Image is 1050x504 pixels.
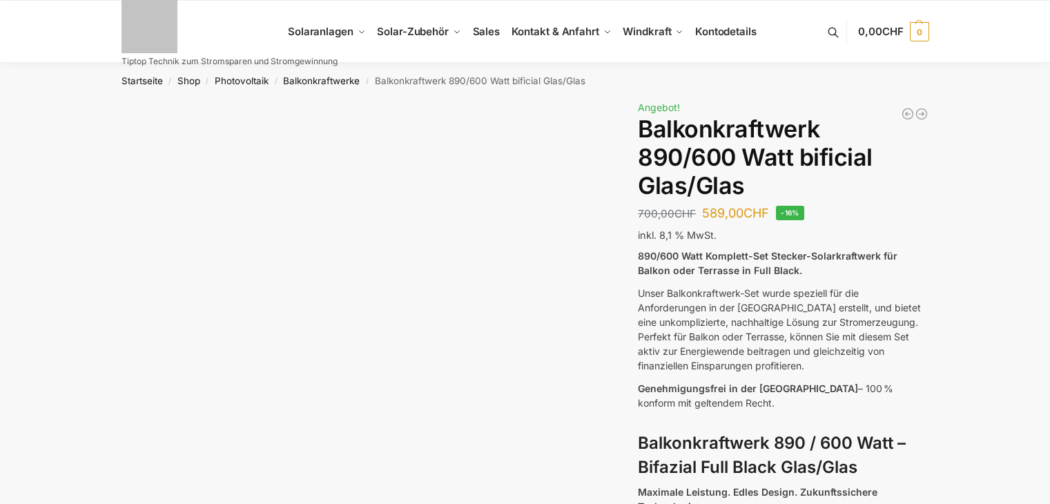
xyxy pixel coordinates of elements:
[121,57,338,66] p: Tiptop Technik zum Stromsparen und Stromgewinnung
[858,11,929,52] a: 0,00CHF 0
[269,76,283,87] span: /
[467,1,505,63] a: Sales
[638,229,717,241] span: inkl. 8,1 % MwSt.
[200,76,215,87] span: /
[638,250,897,276] strong: 890/600 Watt Komplett-Set Stecker-Solarkraftwerk für Balkon oder Terrasse in Full Black.
[776,206,804,220] span: -16%
[638,207,696,220] bdi: 700,00
[360,76,374,87] span: /
[371,1,467,63] a: Solar-Zubehör
[638,101,680,113] span: Angebot!
[901,107,915,121] a: 890/600 Watt Solarkraftwerk + 2,7 KW Batteriespeicher Genehmigungsfrei
[638,433,906,477] strong: Balkonkraftwerk 890 / 600 Watt – Bifazial Full Black Glas/Glas
[288,25,353,38] span: Solaranlagen
[623,25,671,38] span: Windkraft
[473,25,500,38] span: Sales
[638,382,858,394] span: Genehmigungsfrei in der [GEOGRAPHIC_DATA]
[743,206,769,220] span: CHF
[121,75,163,86] a: Startseite
[163,76,177,87] span: /
[858,25,903,38] span: 0,00
[915,107,929,121] a: Steckerkraftwerk 890/600 Watt, mit Ständer für Terrasse inkl. Lieferung
[377,25,449,38] span: Solar-Zubehör
[215,75,269,86] a: Photovoltaik
[512,25,599,38] span: Kontakt & Anfahrt
[97,63,953,99] nav: Breadcrumb
[910,22,929,41] span: 0
[283,75,360,86] a: Balkonkraftwerke
[674,207,696,220] span: CHF
[638,115,929,200] h1: Balkonkraftwerk 890/600 Watt bificial Glas/Glas
[505,1,617,63] a: Kontakt & Anfahrt
[177,75,200,86] a: Shop
[638,286,929,373] p: Unser Balkonkraftwerk-Set wurde speziell für die Anforderungen in der [GEOGRAPHIC_DATA] erstellt,...
[702,206,769,220] bdi: 589,00
[695,25,757,38] span: Kontodetails
[617,1,690,63] a: Windkraft
[690,1,762,63] a: Kontodetails
[638,382,893,409] span: – 100 % konform mit geltendem Recht.
[882,25,904,38] span: CHF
